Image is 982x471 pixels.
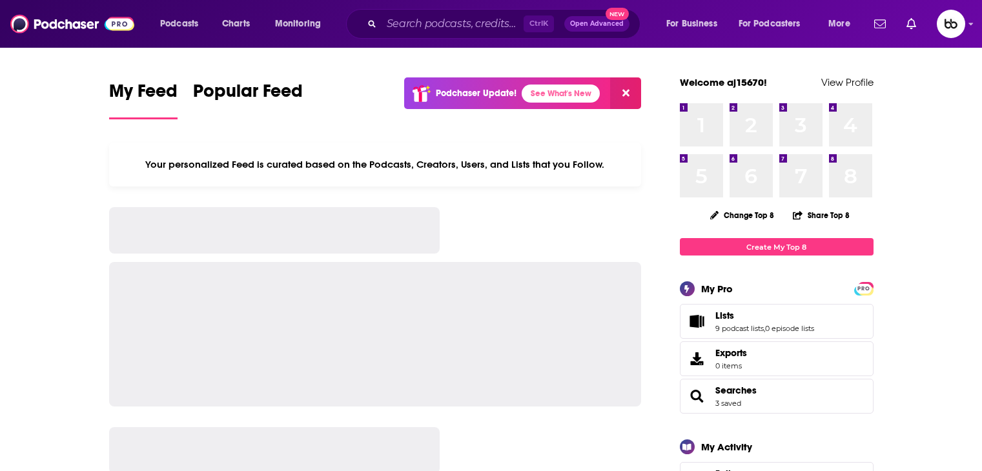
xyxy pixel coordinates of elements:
[436,88,517,99] p: Podchaser Update!
[765,324,814,333] a: 0 episode lists
[715,361,747,370] span: 0 items
[524,15,554,32] span: Ctrl K
[193,80,303,110] span: Popular Feed
[684,387,710,405] a: Searches
[715,385,757,396] a: Searches
[570,21,624,27] span: Open Advanced
[937,10,965,38] span: Logged in as aj15670
[715,310,814,321] a: Lists
[869,13,891,35] a: Show notifications dropdown
[680,341,874,376] a: Exports
[684,312,710,330] a: Lists
[275,15,321,33] span: Monitoring
[856,284,872,294] span: PRO
[680,76,767,88] a: Welcome aj15670!
[522,85,600,103] a: See What's New
[657,14,733,34] button: open menu
[715,310,734,321] span: Lists
[730,14,819,34] button: open menu
[937,10,965,38] button: Show profile menu
[564,16,629,32] button: Open AdvancedNew
[160,15,198,33] span: Podcasts
[901,13,921,35] a: Show notifications dropdown
[680,379,874,414] span: Searches
[792,203,850,228] button: Share Top 8
[821,76,874,88] a: View Profile
[382,14,524,34] input: Search podcasts, credits, & more...
[109,143,642,186] div: Your personalized Feed is curated based on the Podcasts, Creators, Users, and Lists that you Follow.
[266,14,338,34] button: open menu
[715,399,741,408] a: 3 saved
[701,441,752,453] div: My Activity
[764,324,765,333] span: ,
[937,10,965,38] img: User Profile
[819,14,866,34] button: open menu
[666,15,717,33] span: For Business
[680,304,874,339] span: Lists
[702,207,783,223] button: Change Top 8
[358,9,653,39] div: Search podcasts, credits, & more...
[828,15,850,33] span: More
[10,12,134,36] img: Podchaser - Follow, Share and Rate Podcasts
[856,283,872,293] a: PRO
[151,14,215,34] button: open menu
[715,347,747,359] span: Exports
[684,350,710,368] span: Exports
[715,324,764,333] a: 9 podcast lists
[739,15,801,33] span: For Podcasters
[109,80,178,119] a: My Feed
[109,80,178,110] span: My Feed
[222,15,250,33] span: Charts
[680,238,874,256] a: Create My Top 8
[606,8,629,20] span: New
[701,283,733,295] div: My Pro
[193,80,303,119] a: Popular Feed
[214,14,258,34] a: Charts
